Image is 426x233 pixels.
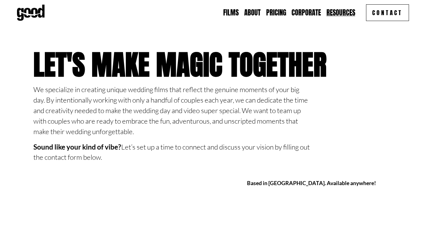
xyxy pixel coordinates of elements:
a: folder dropdown [326,8,355,18]
a: About [244,8,261,18]
p: We specialize in creating unique wedding films that reflect the genuine moments of your big day. ... [33,84,310,137]
strong: Sound like your kind of vibe? [33,143,121,151]
strong: Let's Make Magic Together [33,44,326,85]
strong: Based in [GEOGRAPHIC_DATA]. Available anywhere! [247,180,376,186]
a: Contact [366,4,409,21]
a: Pricing [266,8,286,18]
a: Films [223,8,239,18]
a: Corporate [292,8,321,18]
span: Resources [326,8,355,17]
img: Good Feeling Films [17,5,45,21]
p: Let’s set up a time to connect and discuss your vision by filling out the contact form below. [33,142,310,163]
